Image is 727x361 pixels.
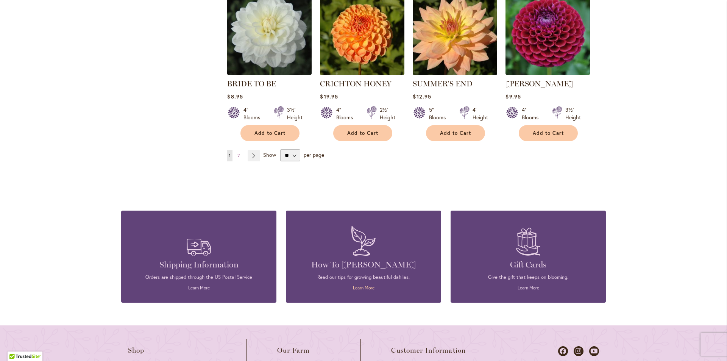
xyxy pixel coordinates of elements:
span: Shop [128,347,145,354]
a: Ivanetti [505,69,590,77]
div: 3½' Height [287,106,303,121]
div: 4" Blooms [336,106,357,121]
div: 4' Height [473,106,488,121]
span: $8.95 [227,93,243,100]
a: Dahlias on Facebook [558,346,568,356]
button: Add to Cart [426,125,485,141]
a: Learn More [353,285,374,291]
a: Dahlias on Instagram [574,346,583,356]
span: Add to Cart [533,130,564,136]
a: Learn More [188,285,210,291]
a: SUMMER'S END [413,79,473,88]
a: CRICHTON HONEY [320,79,392,88]
button: Add to Cart [519,125,578,141]
iframe: Launch Accessibility Center [6,334,27,355]
div: 4" Blooms [243,106,265,121]
span: $12.95 [413,93,431,100]
a: SUMMER'S END [413,69,497,77]
span: Add to Cart [254,130,285,136]
a: Dahlias on Youtube [589,346,599,356]
span: per page [304,151,324,158]
p: Orders are shipped through the US Postal Service [133,274,265,281]
h4: How To [PERSON_NAME] [297,259,430,270]
p: Read our tips for growing beautiful dahlias. [297,274,430,281]
h4: Gift Cards [462,259,594,270]
a: [PERSON_NAME] [505,79,573,88]
span: $19.95 [320,93,338,100]
h4: Shipping Information [133,259,265,270]
div: 3½' Height [565,106,581,121]
a: Learn More [518,285,539,291]
div: 5" Blooms [429,106,450,121]
button: Add to Cart [240,125,300,141]
div: 4" Blooms [522,106,543,121]
span: Customer Information [391,347,466,354]
div: 2½' Height [380,106,395,121]
span: 1 [229,153,231,158]
p: Give the gift that keeps on blooming. [462,274,594,281]
button: Add to Cart [333,125,392,141]
span: Our Farm [277,347,310,354]
a: BRIDE TO BE [227,69,312,77]
a: BRIDE TO BE [227,79,276,88]
span: Show [263,151,276,158]
span: 2 [237,153,240,158]
span: $9.95 [505,93,521,100]
a: CRICHTON HONEY [320,69,404,77]
span: Add to Cart [440,130,471,136]
a: 2 [236,150,242,161]
span: Add to Cart [347,130,378,136]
